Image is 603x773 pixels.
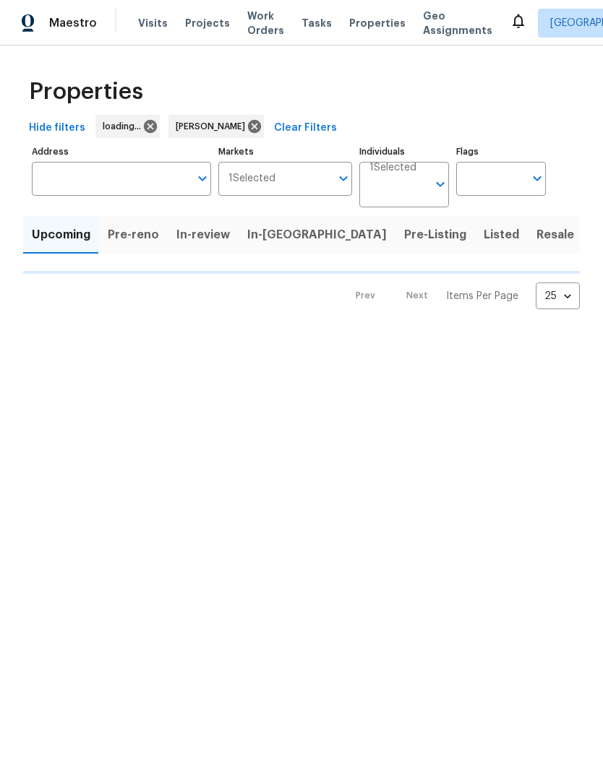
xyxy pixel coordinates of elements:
[29,85,143,99] span: Properties
[333,168,354,189] button: Open
[29,119,85,137] span: Hide filters
[349,16,406,30] span: Properties
[430,174,450,194] button: Open
[301,18,332,28] span: Tasks
[527,168,547,189] button: Open
[359,147,449,156] label: Individuals
[274,119,337,137] span: Clear Filters
[247,9,284,38] span: Work Orders
[536,225,574,245] span: Resale
[456,147,546,156] label: Flags
[103,119,147,134] span: loading...
[228,173,275,185] span: 1 Selected
[446,289,518,303] p: Items Per Page
[404,225,466,245] span: Pre-Listing
[536,277,580,315] div: 25
[176,119,251,134] span: [PERSON_NAME]
[484,225,519,245] span: Listed
[168,115,264,138] div: [PERSON_NAME]
[192,168,213,189] button: Open
[218,147,353,156] label: Markets
[176,225,230,245] span: In-review
[247,225,387,245] span: In-[GEOGRAPHIC_DATA]
[108,225,159,245] span: Pre-reno
[423,9,492,38] span: Geo Assignments
[23,115,91,142] button: Hide filters
[32,147,211,156] label: Address
[49,16,97,30] span: Maestro
[268,115,343,142] button: Clear Filters
[369,162,416,174] span: 1 Selected
[185,16,230,30] span: Projects
[342,282,580,309] nav: Pagination Navigation
[32,225,90,245] span: Upcoming
[138,16,168,30] span: Visits
[95,115,160,138] div: loading...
